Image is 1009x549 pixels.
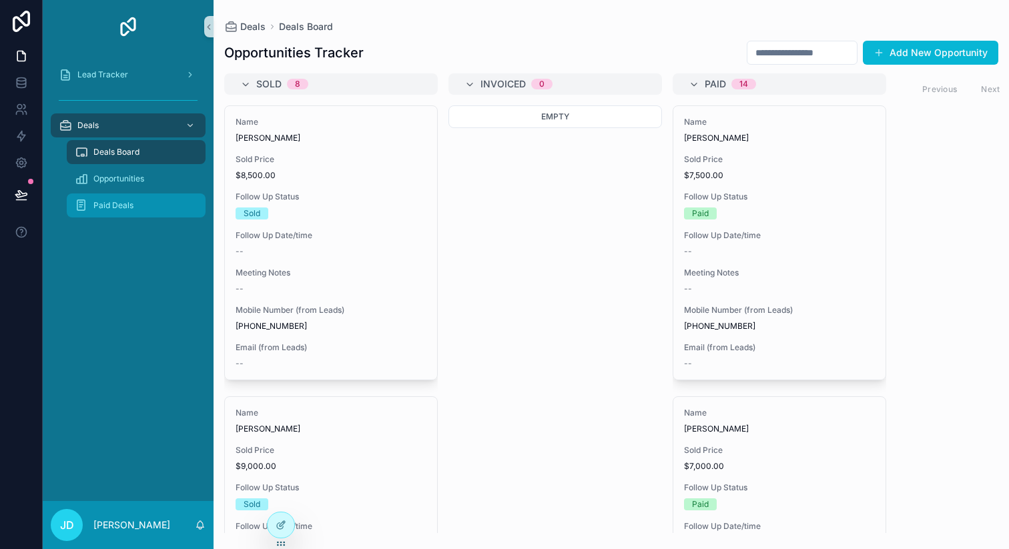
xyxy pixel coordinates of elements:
span: Name [684,408,875,418]
div: 14 [739,79,748,89]
div: Sold [244,498,260,510]
a: Deals [51,113,206,137]
h1: Opportunities Tracker [224,43,364,62]
a: Opportunities [67,167,206,191]
span: JD [60,517,74,533]
span: Follow Up Status [684,191,875,202]
span: Follow Up Status [684,482,875,493]
span: Sold Price [236,154,426,165]
span: [PERSON_NAME] [236,424,426,434]
span: Deals [240,20,266,33]
span: Mobile Number (from Leads) [236,305,426,316]
span: Follow Up Date/time [684,230,875,241]
a: Lead Tracker [51,63,206,87]
span: -- [684,246,692,257]
span: [PERSON_NAME] [684,424,875,434]
span: Sold Price [236,445,426,456]
div: Sold [244,207,260,219]
a: Name[PERSON_NAME]Sold Price$7,500.00Follow Up StatusPaidFollow Up Date/time--Meeting Notes--Mobil... [673,105,886,380]
span: Deals Board [93,147,139,157]
span: Follow Up Date/time [684,521,875,532]
div: 8 [295,79,300,89]
a: Name[PERSON_NAME]Sold Price$8,500.00Follow Up StatusSoldFollow Up Date/time--Meeting Notes--Mobil... [224,105,438,380]
a: Deals Board [279,20,333,33]
button: Add New Opportunity [863,41,998,65]
div: 0 [539,79,545,89]
span: Meeting Notes [684,267,875,278]
span: Follow Up Status [236,191,426,202]
span: [PHONE_NUMBER] [236,321,426,332]
span: [PHONE_NUMBER] [684,321,875,332]
span: Empty [541,111,569,121]
span: $7,500.00 [684,170,875,181]
a: Deals [224,20,266,33]
a: Deals Board [67,140,206,164]
img: App logo [117,16,139,37]
div: scrollable content [43,53,214,235]
span: Follow Up Date/time [236,230,426,241]
span: -- [236,358,244,369]
a: Paid Deals [67,193,206,217]
span: $7,000.00 [684,461,875,472]
span: Lead Tracker [77,69,128,80]
span: Name [236,117,426,127]
span: Mobile Number (from Leads) [684,305,875,316]
span: Deals [77,120,99,131]
span: -- [236,284,244,294]
span: [PERSON_NAME] [684,133,875,143]
span: Email (from Leads) [684,342,875,353]
span: Paid Deals [93,200,133,211]
span: Paid [705,77,726,91]
span: Name [684,117,875,127]
span: Email (from Leads) [236,342,426,353]
span: Name [236,408,426,418]
span: -- [684,358,692,369]
span: Sold Price [684,445,875,456]
span: -- [236,246,244,257]
span: Sold [256,77,282,91]
span: -- [684,284,692,294]
div: Paid [692,498,709,510]
p: [PERSON_NAME] [93,518,170,532]
span: Meeting Notes [236,267,426,278]
span: $8,500.00 [236,170,426,181]
span: Opportunities [93,173,144,184]
span: Follow Up Date/time [236,521,426,532]
div: Paid [692,207,709,219]
span: Follow Up Status [236,482,426,493]
span: Invoiced [480,77,526,91]
span: [PERSON_NAME] [236,133,426,143]
span: Sold Price [684,154,875,165]
span: $9,000.00 [236,461,426,472]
